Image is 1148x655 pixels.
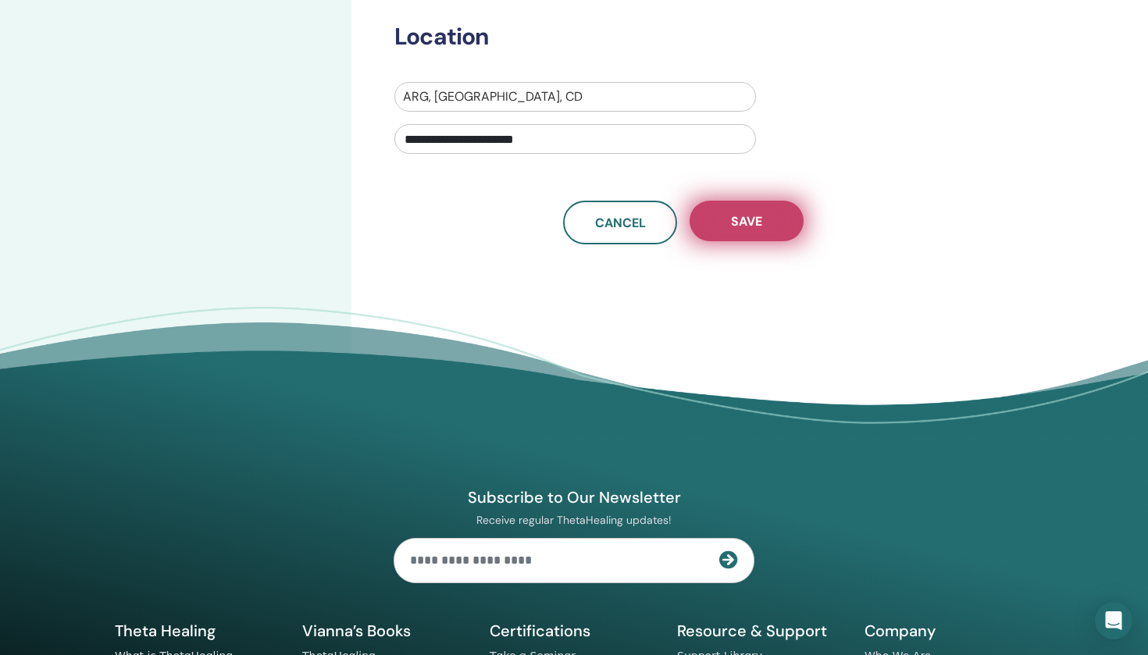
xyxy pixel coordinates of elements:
h5: Company [865,621,1033,641]
h5: Vianna’s Books [302,621,471,641]
h3: Location [385,23,958,51]
h4: Subscribe to Our Newsletter [394,487,754,507]
p: Receive regular ThetaHealing updates! [394,513,754,527]
span: Save [731,213,762,230]
button: Save [690,201,804,241]
a: Cancel [563,201,677,244]
h5: Theta Healing [115,621,283,641]
span: Cancel [595,215,646,231]
h5: Certifications [490,621,658,641]
h5: Resource & Support [677,621,846,641]
div: Open Intercom Messenger [1095,602,1132,639]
